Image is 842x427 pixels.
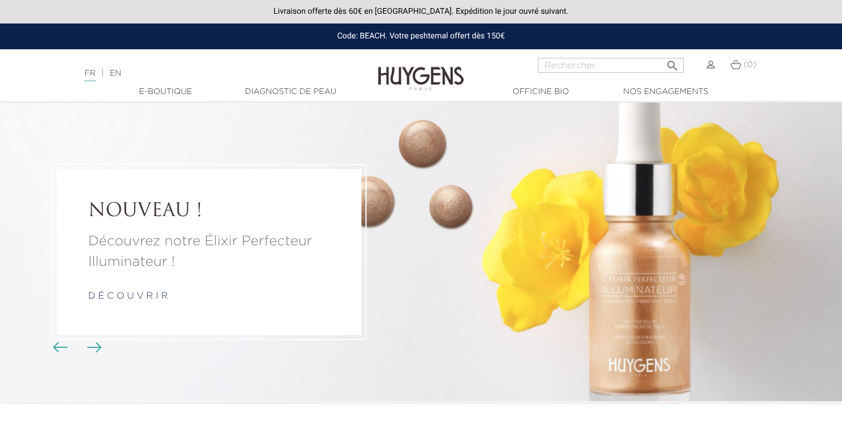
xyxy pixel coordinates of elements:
a: FR [84,69,95,81]
div: | [78,66,342,80]
button:  [662,54,683,70]
a: E-Boutique [108,86,223,98]
a: NOUVEAU ! [88,201,330,222]
a: Découvrez notre Élixir Perfecteur Illuminateur ! [88,231,330,272]
span: (0) [743,61,756,69]
a: d é c o u v r i r [88,292,168,301]
img: Huygens [378,48,464,92]
a: Nos engagements [608,86,723,98]
i:  [666,56,679,69]
div: Boutons du carrousel [57,339,95,357]
input: Rechercher [538,58,684,73]
a: EN [109,69,121,77]
a: Officine Bio [483,86,598,98]
a: Diagnostic de peau [233,86,348,98]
